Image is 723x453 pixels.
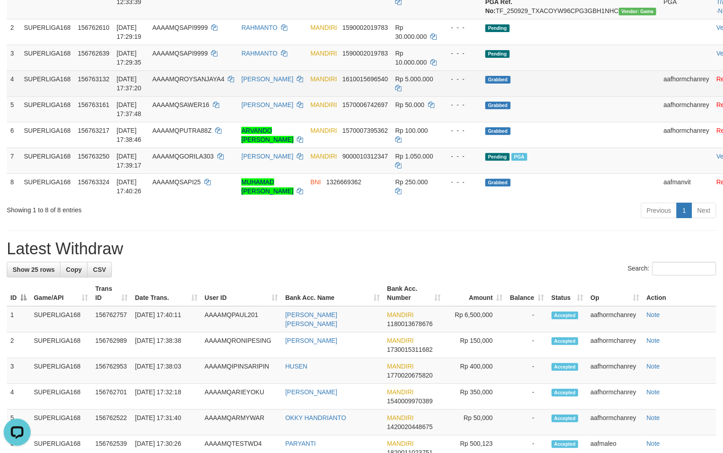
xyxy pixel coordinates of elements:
td: - [507,306,548,332]
td: aafhormchanrey [587,306,643,332]
span: 156762639 [78,50,110,57]
td: SUPERLIGA168 [30,306,92,332]
span: Copy 1326669362 to clipboard [326,178,361,186]
span: Copy 1590002019783 to clipboard [342,24,388,31]
span: MANDIRI [387,388,414,396]
td: SUPERLIGA168 [30,332,92,358]
td: 1 [7,306,30,332]
td: Rp 400,000 [445,358,507,384]
span: AAAAMQSAPI25 [152,178,201,186]
td: 5 [7,410,30,435]
span: MANDIRI [310,24,337,31]
span: MANDIRI [387,414,414,421]
td: Rp 50,000 [445,410,507,435]
a: Show 25 rows [7,262,60,277]
a: Note [647,311,660,318]
td: AAAAMQRONIPESING [201,332,282,358]
span: Grabbed [485,179,511,187]
span: [DATE] 17:40:26 [117,178,142,195]
td: - [507,332,548,358]
div: Showing 1 to 8 of 8 entries [7,202,295,215]
span: Show 25 rows [13,266,55,273]
td: 5 [7,96,20,122]
th: Game/API: activate to sort column ascending [30,280,92,306]
div: - - - [444,75,478,84]
th: Amount: activate to sort column ascending [445,280,507,306]
span: Accepted [552,440,579,448]
th: User ID: activate to sort column ascending [201,280,282,306]
td: [DATE] 17:32:18 [131,384,201,410]
span: Copy 1180013678676 to clipboard [387,320,433,327]
th: Status: activate to sort column ascending [548,280,587,306]
span: AAAAMQSAWER16 [152,101,209,108]
a: [PERSON_NAME] [286,337,337,344]
span: Rp 100.000 [395,127,428,134]
th: ID: activate to sort column descending [7,280,30,306]
span: Copy 1570007395362 to clipboard [342,127,388,134]
span: Accepted [552,337,579,345]
td: aafhormchanrey [587,332,643,358]
th: Op: activate to sort column ascending [587,280,643,306]
span: AAAAMQPUTRA88Z [152,127,212,134]
span: Accepted [552,415,579,422]
td: 3 [7,358,30,384]
span: Copy 1540009970389 to clipboard [387,397,433,405]
td: AAAAMQIPINSARIPIN [201,358,282,384]
td: Rp 150,000 [445,332,507,358]
span: [DATE] 17:39:17 [117,153,142,169]
span: Marked by aafsengchandara [511,153,527,161]
th: Date Trans.: activate to sort column ascending [131,280,201,306]
span: Rp 5.000.000 [395,75,433,83]
td: aafhormchanrey [587,358,643,384]
span: Grabbed [485,76,511,84]
td: 156762953 [92,358,131,384]
td: aafhormchanrey [587,384,643,410]
span: CSV [93,266,106,273]
div: - - - [444,49,478,58]
span: MANDIRI [310,153,337,160]
a: ARVANDO [PERSON_NAME] [241,127,293,143]
span: Accepted [552,363,579,371]
span: Copy 1420020448675 to clipboard [387,423,433,430]
span: Accepted [552,389,579,397]
td: 7 [7,148,20,173]
span: Copy [66,266,82,273]
td: SUPERLIGA168 [20,148,74,173]
td: 156762757 [92,306,131,332]
td: - [507,410,548,435]
span: Vendor URL: https://trx31.1velocity.biz [619,8,657,15]
td: 2 [7,332,30,358]
td: aafhormchanrey [587,410,643,435]
td: 156762701 [92,384,131,410]
td: [DATE] 17:38:38 [131,332,201,358]
td: SUPERLIGA168 [20,19,74,45]
a: Note [647,388,660,396]
td: SUPERLIGA168 [20,96,74,122]
td: AAAAMQARIEYOKU [201,384,282,410]
a: OKKY HANDRIANTO [286,414,346,421]
span: Rp 10.000.000 [395,50,427,66]
td: SUPERLIGA168 [20,122,74,148]
span: AAAAMQROYSANJAYA4 [152,75,225,83]
td: aafhormchanrey [660,96,713,122]
div: - - - [444,23,478,32]
span: MANDIRI [387,337,414,344]
span: MANDIRI [387,363,414,370]
a: RAHMANTO [241,24,277,31]
span: Pending [485,24,510,32]
span: Copy 9000010312347 to clipboard [342,153,388,160]
td: SUPERLIGA168 [20,173,74,199]
span: Copy 1730015311682 to clipboard [387,346,433,353]
div: - - - [444,126,478,135]
span: [DATE] 17:29:35 [117,50,142,66]
td: [DATE] 17:31:40 [131,410,201,435]
td: - [507,358,548,384]
a: [PERSON_NAME] [241,101,293,108]
td: AAAAMQARMYWAR [201,410,282,435]
span: Pending [485,50,510,58]
a: [PERSON_NAME] [286,388,337,396]
input: Search: [652,262,716,276]
a: Note [647,363,660,370]
a: Note [647,337,660,344]
span: AAAAMQSAPI9999 [152,50,208,57]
